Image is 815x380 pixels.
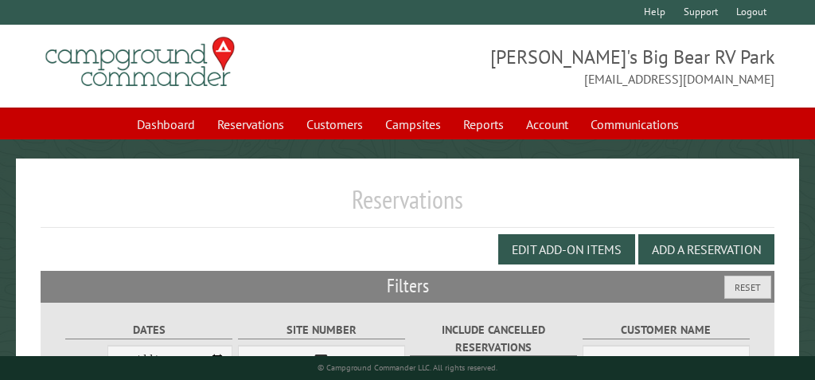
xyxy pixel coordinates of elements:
a: Reports [454,109,513,139]
a: Dashboard [127,109,205,139]
button: Add a Reservation [638,234,774,264]
label: Dates [65,321,232,339]
span: [PERSON_NAME]'s Big Bear RV Park [EMAIL_ADDRESS][DOMAIN_NAME] [407,44,774,88]
label: Include Cancelled Reservations [410,321,577,356]
button: Edit Add-on Items [498,234,635,264]
label: Site Number [238,321,405,339]
a: Reservations [208,109,294,139]
h2: Filters [41,271,774,301]
img: Campground Commander [41,31,240,93]
a: Campsites [376,109,450,139]
h1: Reservations [41,184,774,228]
a: Communications [581,109,688,139]
label: Customer Name [583,321,750,339]
small: © Campground Commander LLC. All rights reserved. [318,362,497,373]
a: Account [517,109,578,139]
label: From: [65,355,107,370]
a: Customers [297,109,372,139]
button: Reset [724,276,771,299]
